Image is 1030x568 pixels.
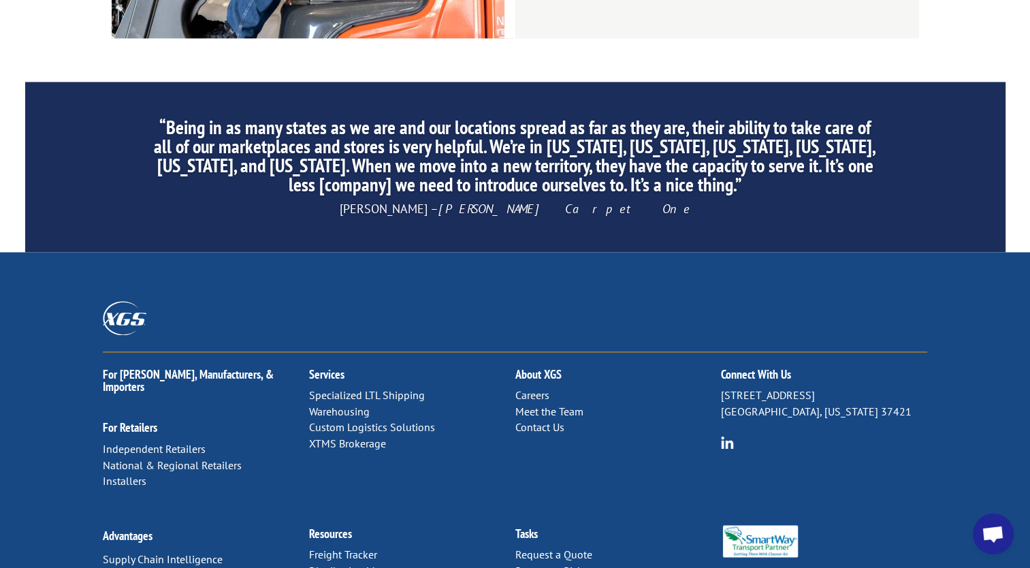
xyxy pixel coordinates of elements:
[103,366,274,394] a: For [PERSON_NAME], Manufacturers, & Importers
[340,201,690,217] span: [PERSON_NAME] –
[103,473,146,487] a: Installers
[152,118,877,201] h2: “Being in as many states as we are and our locations spread as far as they are, their ability to ...
[721,388,927,420] p: [STREET_ADDRESS] [GEOGRAPHIC_DATA], [US_STATE] 37421
[103,441,206,455] a: Independent Retailers
[721,368,927,388] h2: Connect With Us
[438,201,690,217] em: [PERSON_NAME] Carpet One
[103,458,242,471] a: National & Regional Retailers
[515,547,592,561] a: Request a Quote
[309,366,344,382] a: Services
[309,420,435,434] a: Custom Logistics Solutions
[515,405,583,418] a: Meet the Team
[515,388,549,402] a: Careers
[309,437,386,450] a: XTMS Brokerage
[103,301,146,334] img: XGS_Logos_ALL_2024_All_White
[515,366,561,382] a: About XGS
[309,547,377,561] a: Freight Tracker
[309,388,425,402] a: Specialized LTL Shipping
[515,420,564,434] a: Contact Us
[103,420,157,435] a: For Retailers
[721,436,734,449] img: group-6
[515,527,721,546] h2: Tasks
[309,405,370,418] a: Warehousing
[721,525,799,557] img: Smartway_Logo
[309,525,352,541] a: Resources
[103,552,223,565] a: Supply Chain Intelligence
[103,527,152,543] a: Advantages
[973,514,1014,554] a: Open chat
